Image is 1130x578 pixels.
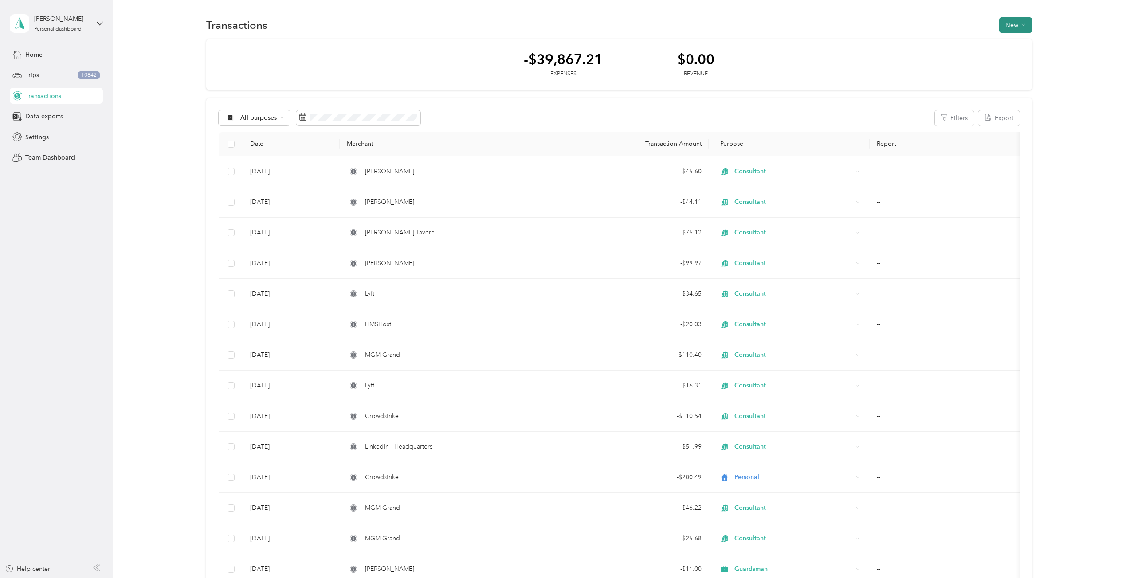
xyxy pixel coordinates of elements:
td: [DATE] [243,156,340,187]
span: Lyft [365,289,374,299]
span: MGM Grand [365,503,400,513]
div: - $20.03 [577,320,702,329]
span: Consultant [734,350,853,360]
td: -- [870,156,1023,187]
span: LinkedIn - Headquarters [365,442,432,452]
span: Consultant [734,228,853,238]
span: Consultant [734,289,853,299]
div: Revenue [677,70,714,78]
div: - $200.49 [577,473,702,482]
button: New [999,17,1032,33]
td: [DATE] [243,187,340,218]
span: Team Dashboard [25,153,75,162]
span: Consultant [734,442,853,452]
div: - $16.31 [577,381,702,391]
span: Purpose [716,140,744,148]
span: MGM Grand [365,350,400,360]
td: [DATE] [243,493,340,523]
div: -$39,867.21 [524,51,603,67]
div: - $34.65 [577,289,702,299]
div: $0.00 [677,51,714,67]
td: -- [870,279,1023,309]
span: Crowdstrike [365,411,399,421]
td: -- [870,523,1023,554]
td: -- [870,340,1023,371]
span: Trips [25,70,39,80]
span: HMSHost [365,320,391,329]
span: Consultant [734,411,853,421]
div: - $11.00 [577,564,702,574]
span: Transactions [25,91,61,101]
td: -- [870,248,1023,279]
span: [PERSON_NAME] [365,258,414,268]
td: -- [870,218,1023,248]
span: Data exports [25,112,63,121]
td: [DATE] [243,371,340,401]
div: - $25.68 [577,534,702,543]
div: - $51.99 [577,442,702,452]
span: [PERSON_NAME] [365,197,414,207]
div: Expenses [524,70,603,78]
span: Personal [734,473,853,482]
td: -- [870,187,1023,218]
div: - $45.60 [577,167,702,176]
td: [DATE] [243,523,340,554]
div: - $46.22 [577,503,702,513]
span: Consultant [734,381,853,391]
td: [DATE] [243,218,340,248]
td: -- [870,309,1023,340]
div: - $110.40 [577,350,702,360]
th: Report [870,132,1023,156]
td: -- [870,493,1023,523]
span: [PERSON_NAME] [365,564,414,574]
td: [DATE] [243,340,340,371]
th: Transaction Amount [570,132,709,156]
td: -- [870,401,1023,432]
span: 10842 [78,71,100,79]
td: [DATE] [243,248,340,279]
td: [DATE] [243,432,340,462]
span: Consultant [734,167,853,176]
td: [DATE] [243,309,340,340]
span: Consultant [734,258,853,268]
td: -- [870,462,1023,493]
span: [PERSON_NAME] [365,167,414,176]
div: - $99.97 [577,258,702,268]
td: [DATE] [243,401,340,432]
span: Guardsman [734,564,853,574]
td: [DATE] [243,462,340,493]
th: Date [243,132,340,156]
span: Consultant [734,320,853,329]
div: - $44.11 [577,197,702,207]
td: -- [870,371,1023,401]
iframe: Everlance-gr Chat Button Frame [1080,528,1130,578]
div: Personal dashboard [34,27,82,32]
span: MGM Grand [365,534,400,543]
button: Help center [5,564,50,574]
div: - $75.12 [577,228,702,238]
span: Consultant [734,534,853,543]
span: All purposes [240,115,277,121]
span: Consultant [734,503,853,513]
span: Settings [25,133,49,142]
span: Home [25,50,43,59]
span: Lyft [365,381,374,391]
span: Crowdstrike [365,473,399,482]
th: Merchant [340,132,570,156]
button: Export [978,110,1020,126]
div: - $110.54 [577,411,702,421]
button: Filters [935,110,974,126]
h1: Transactions [206,20,267,30]
div: [PERSON_NAME] [34,14,90,23]
span: Consultant [734,197,853,207]
td: [DATE] [243,279,340,309]
span: [PERSON_NAME] Tavern [365,228,435,238]
td: -- [870,432,1023,462]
